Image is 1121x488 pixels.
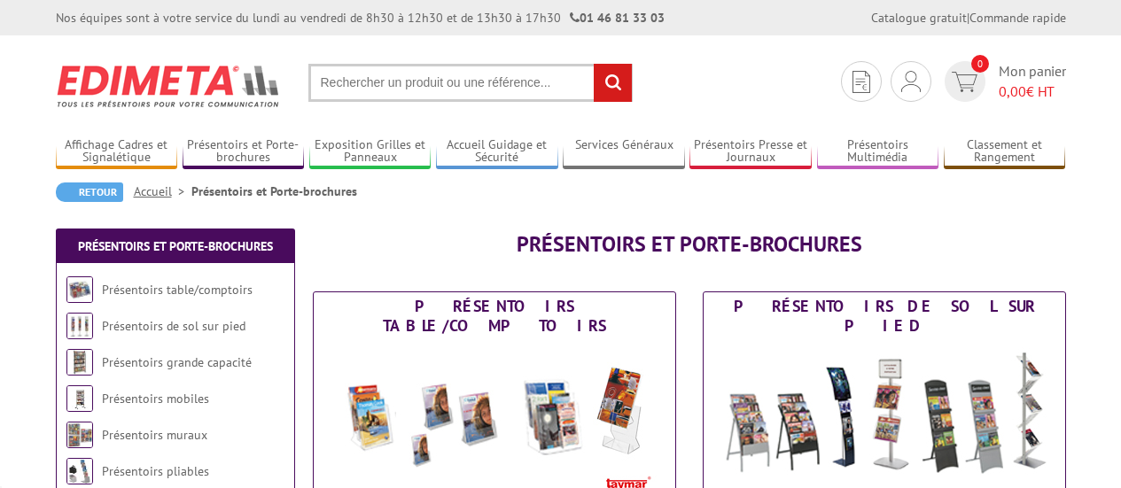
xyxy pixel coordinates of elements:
[66,385,93,412] img: Présentoirs mobiles
[999,61,1066,102] span: Mon panier
[56,182,123,202] a: Retour
[102,318,245,334] a: Présentoirs de sol sur pied
[436,137,558,167] a: Accueil Guidage et Sécurité
[944,137,1066,167] a: Classement et Rangement
[66,458,93,484] img: Présentoirs pliables
[102,427,207,443] a: Présentoirs muraux
[817,137,939,167] a: Présentoirs Multimédia
[689,137,812,167] a: Présentoirs Presse et Journaux
[940,61,1066,102] a: devis rapide 0 Mon panier 0,00€ HT
[56,53,282,119] img: Edimeta
[852,71,870,93] img: devis rapide
[871,10,967,26] a: Catalogue gratuit
[66,313,93,339] img: Présentoirs de sol sur pied
[952,72,977,92] img: devis rapide
[102,391,209,407] a: Présentoirs mobiles
[66,349,93,376] img: Présentoirs grande capacité
[134,183,191,199] a: Accueil
[191,182,357,200] li: Présentoirs et Porte-brochures
[969,10,1066,26] a: Commande rapide
[708,297,1061,336] div: Présentoirs de sol sur pied
[66,276,93,303] img: Présentoirs table/comptoirs
[102,282,253,298] a: Présentoirs table/comptoirs
[999,81,1066,102] span: € HT
[102,463,209,479] a: Présentoirs pliables
[308,64,633,102] input: Rechercher un produit ou une référence...
[901,71,921,92] img: devis rapide
[594,64,632,102] input: rechercher
[56,9,665,27] div: Nos équipes sont à votre service du lundi au vendredi de 8h30 à 12h30 et de 13h30 à 17h30
[563,137,685,167] a: Services Généraux
[66,422,93,448] img: Présentoirs muraux
[971,55,989,73] span: 0
[78,238,273,254] a: Présentoirs et Porte-brochures
[56,137,178,167] a: Affichage Cadres et Signalétique
[871,9,1066,27] div: |
[999,82,1026,100] span: 0,00
[318,297,671,336] div: Présentoirs table/comptoirs
[570,10,665,26] strong: 01 46 81 33 03
[102,354,252,370] a: Présentoirs grande capacité
[309,137,432,167] a: Exposition Grilles et Panneaux
[183,137,305,167] a: Présentoirs et Porte-brochures
[313,233,1066,256] h1: Présentoirs et Porte-brochures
